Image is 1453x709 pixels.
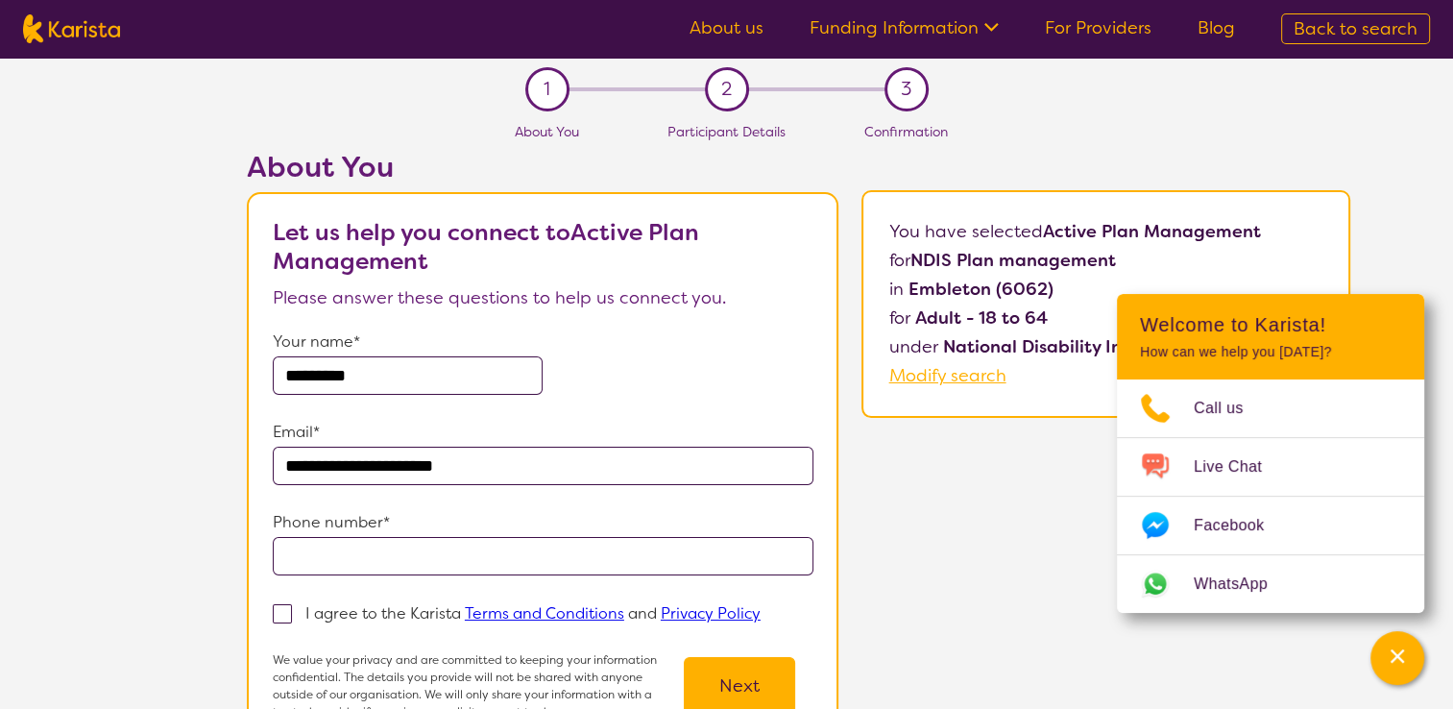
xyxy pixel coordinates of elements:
[465,603,624,623] a: Terms and Conditions
[864,123,948,140] span: Confirmation
[305,603,761,623] p: I agree to the Karista and
[915,306,1048,330] b: Adult - 18 to 64
[1140,313,1401,336] h2: Welcome to Karista!
[23,14,120,43] img: Karista logo
[889,332,1323,361] p: under .
[1370,631,1424,685] button: Channel Menu
[889,364,1006,387] a: Modify search
[1045,16,1151,39] a: For Providers
[910,249,1116,272] b: NDIS Plan management
[889,275,1323,304] p: in
[273,283,813,312] p: Please answer these questions to help us connect you.
[721,75,732,104] span: 2
[1198,16,1235,39] a: Blog
[667,123,786,140] span: Participant Details
[273,508,813,537] p: Phone number*
[273,217,699,277] b: Let us help you connect to Active Plan Management
[908,278,1053,301] b: Embleton (6062)
[273,418,813,447] p: Email*
[889,246,1323,275] p: for
[943,335,1320,358] b: National Disability Insurance Scheme (NDIS)
[1294,17,1417,40] span: Back to search
[247,150,838,184] h2: About You
[1140,344,1401,360] p: How can we help you [DATE]?
[1117,294,1424,613] div: Channel Menu
[544,75,550,104] span: 1
[1281,13,1430,44] a: Back to search
[515,123,579,140] span: About You
[901,75,911,104] span: 3
[1194,452,1285,481] span: Live Chat
[889,217,1323,390] p: You have selected
[690,16,763,39] a: About us
[1043,220,1261,243] b: Active Plan Management
[1117,555,1424,613] a: Web link opens in a new tab.
[1194,394,1267,423] span: Call us
[889,304,1323,332] p: for
[1194,570,1291,599] span: WhatsApp
[1194,511,1287,540] span: Facebook
[810,16,999,39] a: Funding Information
[273,328,813,356] p: Your name*
[1117,379,1424,613] ul: Choose channel
[661,603,761,623] a: Privacy Policy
